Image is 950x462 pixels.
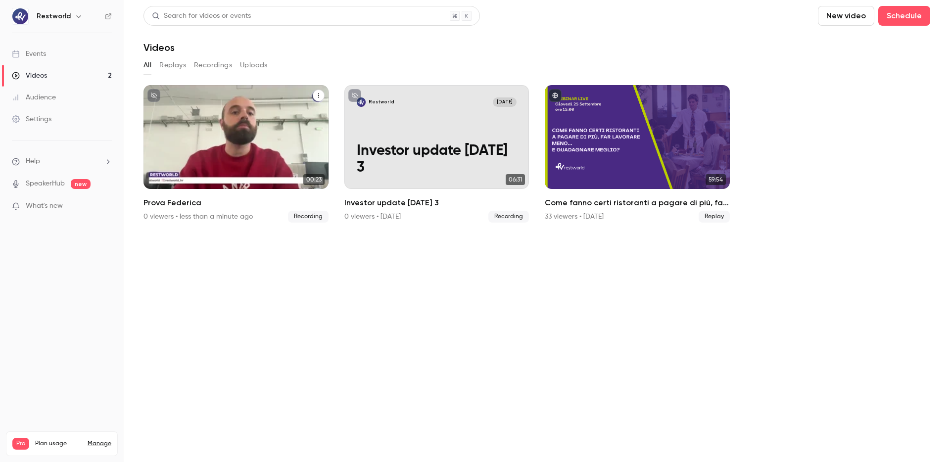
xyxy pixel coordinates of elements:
[37,11,71,21] h6: Restworld
[699,211,730,223] span: Replay
[288,211,329,223] span: Recording
[152,11,251,21] div: Search for videos or events
[545,197,730,209] h2: Come fanno certi ristoranti a pagare di più, far lavorare meno… e guadagnare meglio?
[706,174,726,185] span: 59:54
[143,6,930,456] section: Videos
[240,57,268,73] button: Uploads
[143,85,329,223] a: 00:23Prova Federica0 viewers • less than a minute agoRecording
[143,197,329,209] h2: Prova Federica
[488,211,529,223] span: Recording
[818,6,874,26] button: New video
[71,179,91,189] span: new
[344,85,529,223] li: Investor update september 2025 3
[348,89,361,102] button: unpublished
[143,212,253,222] div: 0 viewers • less than a minute ago
[147,89,160,102] button: unpublished
[12,71,47,81] div: Videos
[357,97,366,107] img: Investor update september 2025 3
[88,440,111,448] a: Manage
[549,89,562,102] button: published
[12,156,112,167] li: help-dropdown-opener
[506,174,525,185] span: 06:31
[194,57,232,73] button: Recordings
[35,440,82,448] span: Plan usage
[143,85,930,223] ul: Videos
[357,143,517,177] p: Investor update [DATE] 3
[12,114,51,124] div: Settings
[143,57,151,73] button: All
[545,212,604,222] div: 33 viewers • [DATE]
[12,438,29,450] span: Pro
[344,212,401,222] div: 0 viewers • [DATE]
[143,42,175,53] h1: Videos
[12,92,56,102] div: Audience
[493,97,517,107] span: [DATE]
[369,99,394,105] p: Restworld
[26,201,63,211] span: What's new
[545,85,730,223] a: 59:54Come fanno certi ristoranti a pagare di più, far lavorare meno… e guadagnare meglio?33 viewe...
[26,156,40,167] span: Help
[878,6,930,26] button: Schedule
[344,85,529,223] a: Investor update september 2025 3Restworld[DATE]Investor update [DATE] 306:31Investor update [DATE...
[545,85,730,223] li: Come fanno certi ristoranti a pagare di più, far lavorare meno… e guadagnare meglio?
[159,57,186,73] button: Replays
[100,202,112,211] iframe: Noticeable Trigger
[12,49,46,59] div: Events
[12,8,28,24] img: Restworld
[303,174,325,185] span: 00:23
[344,197,529,209] h2: Investor update [DATE] 3
[26,179,65,189] a: SpeakerHub
[143,85,329,223] li: Prova Federica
